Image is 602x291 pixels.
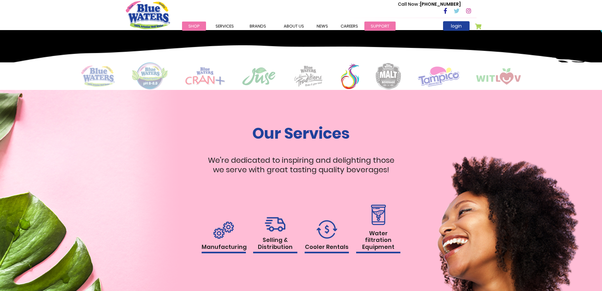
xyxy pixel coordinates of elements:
[253,237,297,253] h1: Selling & Distribution
[376,63,401,90] img: logo
[305,244,349,254] h1: Cooler Rentals
[202,124,401,143] h1: Our Services
[131,62,168,90] img: logo
[443,21,470,31] a: login
[418,66,459,86] img: logo
[216,23,234,29] span: Services
[317,220,337,239] img: rental
[334,22,364,31] a: careers
[364,22,396,31] a: support
[398,1,461,8] p: [PHONE_NUMBER]
[202,221,246,254] a: Manufacturing
[356,205,400,254] a: Water filtration Equipment
[265,217,285,232] img: rental
[81,66,115,87] img: logo
[305,220,349,254] a: Cooler Rentals
[126,1,170,29] a: store logo
[188,23,200,29] span: Shop
[369,205,387,225] img: rental
[341,64,359,89] img: logo
[250,23,266,29] span: Brands
[356,230,400,254] h1: Water filtration Equipment
[277,22,310,31] a: about us
[202,155,401,174] p: We're dedicated to inspiring and delighting those we serve with great tasting quality beverages!
[242,67,276,86] img: logo
[293,65,324,87] img: logo
[253,217,297,253] a: Selling & Distribution
[310,22,334,31] a: News
[185,67,225,85] img: logo
[398,1,420,7] span: Call Now :
[202,244,246,254] h1: Manufacturing
[476,68,521,85] img: logo
[213,221,234,239] img: rental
